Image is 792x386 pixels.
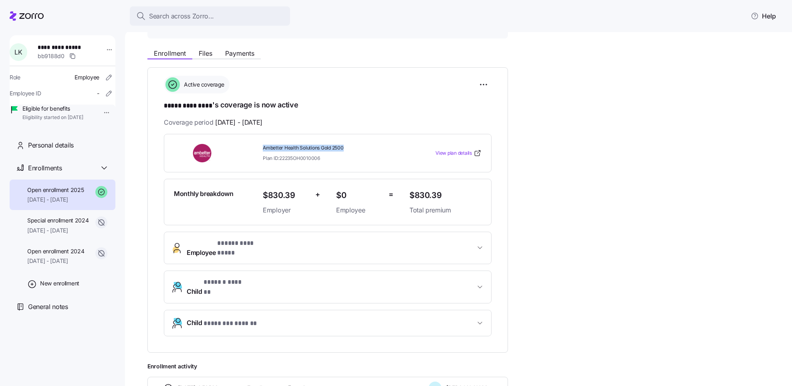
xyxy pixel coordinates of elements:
[389,189,393,200] span: =
[10,73,20,81] span: Role
[409,205,482,215] span: Total premium
[22,105,83,113] span: Eligible for benefits
[27,196,84,204] span: [DATE] - [DATE]
[130,6,290,26] button: Search across Zorro...
[336,189,382,202] span: $0
[27,186,84,194] span: Open enrollment 2025
[409,189,482,202] span: $830.39
[187,238,269,258] span: Employee
[27,216,89,224] span: Special enrollment 2024
[751,11,776,21] span: Help
[263,205,309,215] span: Employer
[27,247,84,255] span: Open enrollment 2024
[187,318,260,329] span: Child
[174,189,234,199] span: Monthly breakdown
[336,205,382,215] span: Employee
[435,150,472,157] span: View plan details
[149,11,214,21] span: Search across Zorro...
[10,89,41,97] span: Employee ID
[199,50,212,57] span: Files
[40,279,79,287] span: New enrollment
[164,117,262,127] span: Coverage period
[97,89,99,97] span: -
[154,50,186,57] span: Enrollment
[164,100,492,111] h1: 's coverage is now active
[27,226,89,234] span: [DATE] - [DATE]
[225,50,254,57] span: Payments
[28,163,62,173] span: Enrollments
[435,149,482,157] a: View plan details
[215,117,262,127] span: [DATE] - [DATE]
[263,145,403,152] span: Ambetter Health Solutions Gold 2500
[38,52,64,60] span: bb9188d0
[147,362,508,370] span: Enrollment activity
[14,49,22,55] span: L K
[75,73,99,81] span: Employee
[181,81,224,89] span: Active coverage
[744,8,782,24] button: Help
[315,189,320,200] span: +
[22,114,83,121] span: Eligibility started on [DATE]
[28,302,68,312] span: General notes
[263,189,309,202] span: $830.39
[27,257,84,265] span: [DATE] - [DATE]
[263,155,320,162] span: Plan ID: 22235OH0010006
[187,277,248,297] span: Child
[174,144,232,162] img: Ambetter
[28,140,74,150] span: Personal details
